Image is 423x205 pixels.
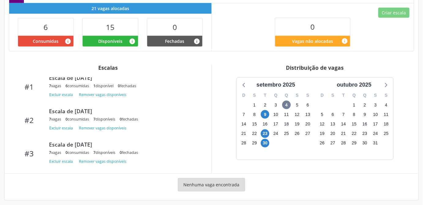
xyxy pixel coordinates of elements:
[49,74,198,81] div: Escala de [DATE]
[304,129,312,138] span: sábado, 27 de setembro de 2025
[382,129,391,138] span: sábado, 25 de outubro de 2025
[261,101,269,109] span: terça-feira, 2 de setembro de 2025
[93,117,115,122] div: disponíveis
[66,83,89,88] div: consumidas
[66,117,89,122] div: consumidas
[350,110,358,119] span: quarta-feira, 8 de outubro de 2025
[293,129,301,138] span: sexta-feira, 26 de setembro de 2025
[382,120,391,128] span: sábado, 18 de outubro de 2025
[371,129,380,138] span: sexta-feira, 24 de outubro de 2025
[66,150,68,155] span: 0
[66,83,68,88] span: 6
[339,120,348,128] span: terça-feira, 14 de outubro de 2025
[49,117,51,122] span: 7
[33,38,58,44] span: Consumidas
[360,91,370,100] div: Q
[173,22,177,32] span: 0
[338,91,349,100] div: T
[193,38,200,45] i: Vagas alocadas e sem marcações associadas que tiveram sua disponibilidade fechada
[349,91,360,100] div: Q
[250,120,259,128] span: segunda-feira, 15 de setembro de 2025
[339,139,348,147] span: terça-feira, 28 de outubro de 2025
[293,101,301,109] span: sexta-feira, 5 de setembro de 2025
[271,91,281,100] div: Q
[240,120,248,128] span: domingo, 14 de setembro de 2025
[250,110,259,119] span: segunda-feira, 8 de setembro de 2025
[350,120,358,128] span: quarta-feira, 15 de outubro de 2025
[49,157,75,166] button: Excluir escala
[250,129,259,138] span: segunda-feira, 22 de setembro de 2025
[281,91,292,100] div: Q
[329,139,337,147] span: segunda-feira, 27 de outubro de 2025
[129,38,136,45] i: Vagas alocadas e sem marcações associadas
[282,110,291,119] span: quinta-feira, 11 de setembro de 2025
[106,22,114,32] span: 15
[261,110,269,119] span: terça-feira, 9 de setembro de 2025
[165,38,185,44] span: Fechadas
[66,150,89,155] div: consumidas
[350,129,358,138] span: quarta-feira, 22 de outubro de 2025
[381,91,391,100] div: S
[302,91,313,100] div: S
[250,101,259,109] span: segunda-feira, 1 de setembro de 2025
[13,149,45,158] div: #3
[318,129,327,138] span: domingo, 19 de outubro de 2025
[317,91,328,100] div: D
[9,3,211,14] div: 21 vagas alocadas
[339,110,348,119] span: terça-feira, 7 de outubro de 2025
[271,120,280,128] span: quarta-feira, 17 de setembro de 2025
[350,101,358,109] span: quarta-feira, 1 de outubro de 2025
[77,124,129,132] button: Remover vagas disponíveis
[371,101,380,109] span: sexta-feira, 3 de outubro de 2025
[118,83,136,88] div: fechadas
[93,150,115,155] div: disponíveis
[43,22,48,32] span: 6
[93,117,95,122] span: 7
[178,178,245,192] div: Nenhuma vaga encontrada
[49,83,61,88] div: vagas
[371,139,380,147] span: sexta-feira, 31 de outubro de 2025
[240,139,248,147] span: domingo, 28 de setembro de 2025
[271,101,280,109] span: quarta-feira, 3 de setembro de 2025
[318,110,327,119] span: domingo, 5 de outubro de 2025
[120,117,122,122] span: 0
[382,110,391,119] span: sábado, 11 de outubro de 2025
[238,91,249,100] div: D
[271,110,280,119] span: quarta-feira, 10 de setembro de 2025
[260,91,271,100] div: T
[49,150,51,155] span: 7
[49,117,61,122] div: vagas
[293,120,301,128] span: sexta-feira, 19 de setembro de 2025
[9,64,207,71] div: Escalas
[118,83,120,88] span: 0
[329,110,337,119] span: segunda-feira, 6 de outubro de 2025
[49,83,51,88] span: 7
[250,139,259,147] span: segunda-feira, 29 de setembro de 2025
[378,8,410,18] button: Criar escala
[370,91,381,100] div: S
[318,120,327,128] span: domingo, 12 de outubro de 2025
[282,120,291,128] span: quinta-feira, 18 de setembro de 2025
[371,110,380,119] span: sexta-feira, 10 de outubro de 2025
[249,91,260,100] div: S
[361,139,369,147] span: quinta-feira, 30 de outubro de 2025
[49,150,61,155] div: vagas
[261,139,269,147] span: terça-feira, 30 de setembro de 2025
[361,120,369,128] span: quinta-feira, 16 de outubro de 2025
[240,110,248,119] span: domingo, 7 de setembro de 2025
[292,91,303,100] div: S
[371,120,380,128] span: sexta-feira, 17 de outubro de 2025
[13,82,45,91] div: #1
[261,120,269,128] span: terça-feira, 16 de setembro de 2025
[49,108,198,114] div: Escala de [DATE]
[282,129,291,138] span: quinta-feira, 25 de setembro de 2025
[328,91,338,100] div: S
[329,129,337,138] span: segunda-feira, 20 de outubro de 2025
[13,116,45,125] div: #2
[65,38,71,45] i: Vagas alocadas que possuem marcações associadas
[271,129,280,138] span: quarta-feira, 24 de setembro de 2025
[49,91,75,99] button: Excluir escala
[93,83,95,88] span: 1
[361,101,369,109] span: quinta-feira, 2 de outubro de 2025
[304,120,312,128] span: sábado, 20 de setembro de 2025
